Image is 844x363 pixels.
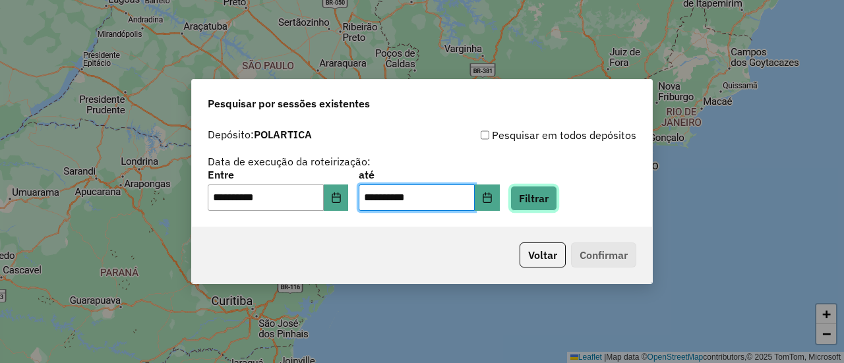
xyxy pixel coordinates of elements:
[475,184,500,211] button: Choose Date
[208,154,371,169] label: Data de execução da roteirização:
[208,96,370,111] span: Pesquisar por sessões existentes
[510,186,557,211] button: Filtrar
[359,167,499,182] label: até
[520,242,566,267] button: Voltar
[422,127,636,143] div: Pesquisar em todos depósitos
[254,128,312,141] strong: POLARTICA
[208,167,348,182] label: Entre
[208,126,312,142] label: Depósito:
[324,184,349,211] button: Choose Date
